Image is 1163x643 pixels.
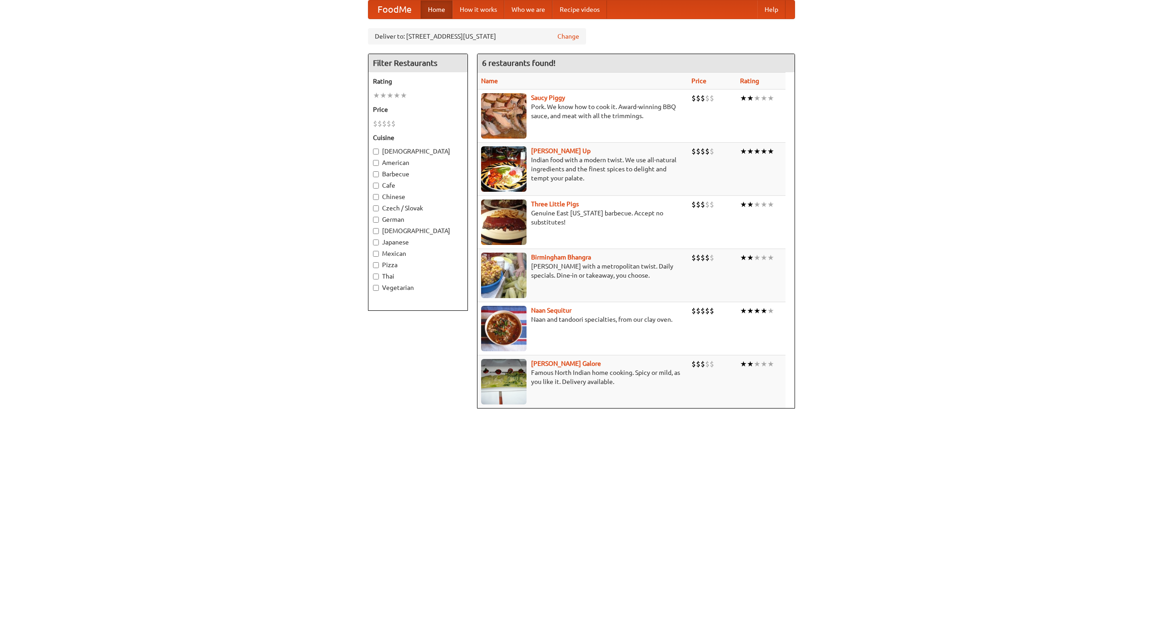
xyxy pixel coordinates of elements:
[701,93,705,103] li: $
[373,171,379,177] input: Barbecue
[696,306,701,316] li: $
[531,200,579,208] b: Three Little Pigs
[705,199,710,209] li: $
[481,306,527,351] img: naansequitur.jpg
[373,226,463,235] label: [DEMOGRAPHIC_DATA]
[531,254,591,261] a: Birmingham Bhangra
[368,54,467,72] h4: Filter Restaurants
[760,359,767,369] li: ★
[373,147,463,156] label: [DEMOGRAPHIC_DATA]
[757,0,785,19] a: Help
[373,105,463,114] h5: Price
[373,215,463,224] label: German
[373,205,379,211] input: Czech / Slovak
[705,253,710,263] li: $
[373,228,379,234] input: [DEMOGRAPHIC_DATA]
[373,238,463,247] label: Japanese
[740,199,747,209] li: ★
[373,158,463,167] label: American
[747,359,754,369] li: ★
[696,359,701,369] li: $
[531,94,565,101] a: Saucy Piggy
[760,199,767,209] li: ★
[378,119,382,129] li: $
[701,306,705,316] li: $
[481,155,684,183] p: Indian food with a modern twist. We use all-natural ingredients and the finest spices to delight ...
[481,93,527,139] img: saucy.jpg
[747,253,754,263] li: ★
[481,146,527,192] img: curryup.jpg
[387,90,393,100] li: ★
[767,306,774,316] li: ★
[373,285,379,291] input: Vegetarian
[387,119,391,129] li: $
[691,77,706,85] a: Price
[531,360,601,367] a: [PERSON_NAME] Galore
[481,102,684,120] p: Pork. We know how to cook it. Award-winning BBQ sauce, and meat with all the trimmings.
[391,119,396,129] li: $
[701,359,705,369] li: $
[767,146,774,156] li: ★
[531,307,572,314] a: Naan Sequitur
[481,368,684,386] p: Famous North Indian home cooking. Spicy or mild, as you like it. Delivery available.
[393,90,400,100] li: ★
[382,119,387,129] li: $
[452,0,504,19] a: How it works
[373,260,463,269] label: Pizza
[552,0,607,19] a: Recipe videos
[710,306,714,316] li: $
[373,274,379,279] input: Thai
[373,262,379,268] input: Pizza
[705,306,710,316] li: $
[481,253,527,298] img: bhangra.jpg
[373,169,463,179] label: Barbecue
[373,249,463,258] label: Mexican
[691,253,696,263] li: $
[373,217,379,223] input: German
[373,283,463,292] label: Vegetarian
[421,0,452,19] a: Home
[373,181,463,190] label: Cafe
[701,146,705,156] li: $
[696,93,701,103] li: $
[368,28,586,45] div: Deliver to: [STREET_ADDRESS][US_STATE]
[373,160,379,166] input: American
[373,119,378,129] li: $
[557,32,579,41] a: Change
[373,194,379,200] input: Chinese
[767,253,774,263] li: ★
[705,146,710,156] li: $
[696,146,701,156] li: $
[767,359,774,369] li: ★
[481,262,684,280] p: [PERSON_NAME] with a metropolitan twist. Daily specials. Dine-in or takeaway, you choose.
[754,199,760,209] li: ★
[740,146,747,156] li: ★
[767,199,774,209] li: ★
[747,199,754,209] li: ★
[691,306,696,316] li: $
[691,146,696,156] li: $
[400,90,407,100] li: ★
[531,147,591,155] b: [PERSON_NAME] Up
[373,90,380,100] li: ★
[767,93,774,103] li: ★
[691,359,696,369] li: $
[481,199,527,245] img: littlepigs.jpg
[373,133,463,142] h5: Cuisine
[368,0,421,19] a: FoodMe
[481,209,684,227] p: Genuine East [US_STATE] barbecue. Accept no substitutes!
[373,149,379,155] input: [DEMOGRAPHIC_DATA]
[754,146,760,156] li: ★
[754,306,760,316] li: ★
[373,251,379,257] input: Mexican
[754,359,760,369] li: ★
[481,359,527,404] img: currygalore.jpg
[701,253,705,263] li: $
[705,93,710,103] li: $
[760,253,767,263] li: ★
[710,199,714,209] li: $
[710,93,714,103] li: $
[710,359,714,369] li: $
